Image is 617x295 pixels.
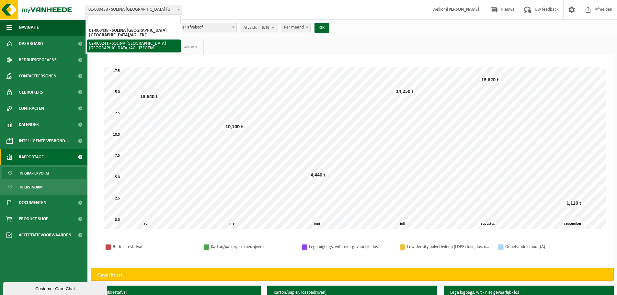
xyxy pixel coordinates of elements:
span: Per afvalstof [177,23,237,32]
count: (6/6) [260,26,269,30]
button: OK [314,23,329,33]
span: Intelligente verbond... [19,133,69,149]
span: Kalender [19,117,39,133]
li: 02-009241 - SOLINA [GEOGRAPHIC_DATA] [GEOGRAPHIC_DATA]/AG - IZEGEM [87,40,181,52]
strong: [PERSON_NAME] [447,7,479,12]
span: In lijstvorm [20,181,42,193]
div: Onbehandeld hout (A) [505,243,589,251]
span: Gebruikers [19,84,43,100]
div: 13,640 t [139,94,159,100]
span: Contactpersonen [19,68,56,84]
li: 01-000438 - SOLINA [GEOGRAPHIC_DATA] [GEOGRAPHIC_DATA]/AG - EKE [87,27,181,40]
span: Bedrijfsgegevens [19,52,57,68]
h2: Gewicht (t) [91,268,129,282]
span: Afvalstof [244,23,269,33]
span: Per afvalstof [177,23,236,32]
span: In grafiekvorm [20,167,49,179]
div: 14,250 t [394,88,415,95]
span: Per maand [281,23,310,32]
div: 15,620 t [480,77,500,83]
span: Documenten [19,195,46,211]
span: Acceptatievoorwaarden [19,227,71,243]
span: Rapportage [19,149,44,165]
span: Product Shop [19,211,48,227]
div: Low density polyethyleen (LDPE) folie, los, naturel/gekleurd (70/30) [407,243,491,251]
button: Afvalstof(6/6) [240,23,278,32]
div: 4,440 t [309,172,327,178]
a: In grafiekvorm [2,167,86,179]
span: Navigatie [19,19,39,36]
span: Dashboard [19,36,43,52]
a: In lijstvorm [2,181,86,193]
div: Bedrijfsrestafval [113,243,197,251]
div: 1,120 t [565,200,583,207]
div: Lege bigbags, wit - niet gevaarlijk - los [309,243,393,251]
div: 10,100 t [224,124,245,130]
span: 01-000438 - SOLINA BELGIUM NV/AG - EKE [86,5,182,14]
span: 01-000438 - SOLINA BELGIUM NV/AG - EKE [86,5,182,15]
span: Contracten [19,100,44,117]
span: Per maand [281,23,311,32]
span: (3,400 m³) [178,45,197,49]
div: Karton/papier, los (bedrijven) [211,243,295,251]
iframe: chat widget [3,281,108,295]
